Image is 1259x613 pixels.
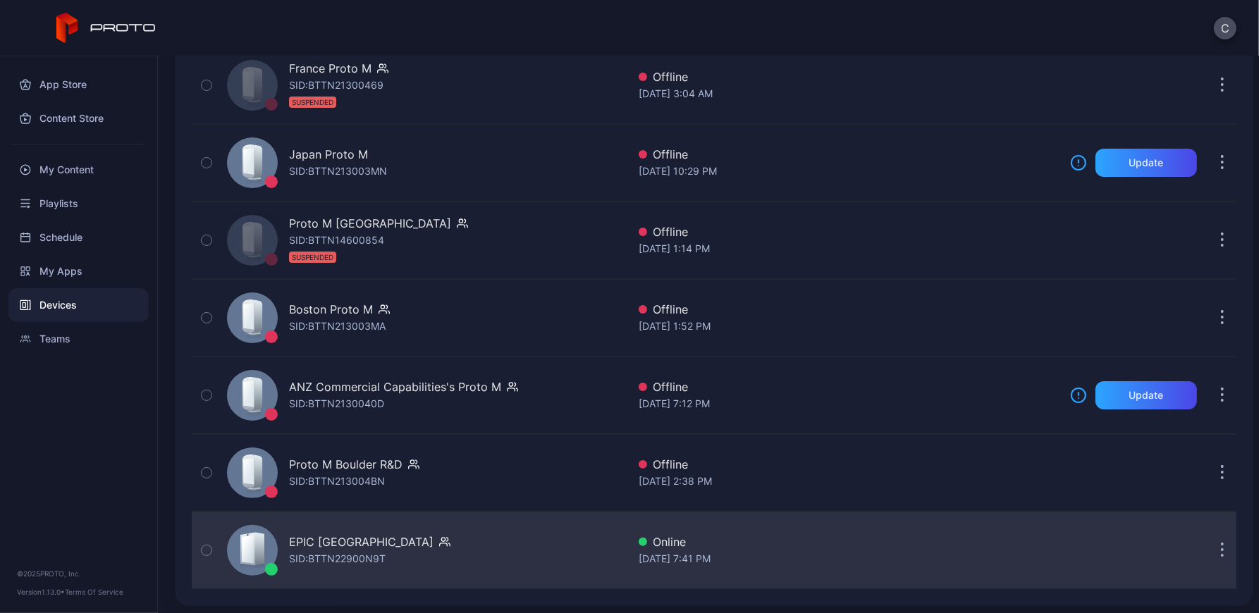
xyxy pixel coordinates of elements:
div: [DATE] 7:12 PM [639,395,1059,412]
div: SID: BTTN2130040D [289,395,384,412]
div: Update [1129,390,1164,401]
div: EPIC [GEOGRAPHIC_DATA] [289,533,434,550]
div: [DATE] 7:41 PM [639,550,1059,567]
div: ANZ Commercial Capabilities's Proto M [289,378,501,395]
div: SUSPENDED [289,252,336,263]
div: SUSPENDED [289,97,336,108]
div: SID: BTTN213003MN [289,163,387,180]
a: Playlists [8,187,149,221]
a: Teams [8,322,149,356]
div: SID: BTTN22900N9T [289,550,386,567]
div: [DATE] 1:52 PM [639,318,1059,335]
div: Boston Proto M [289,301,373,318]
div: Offline [639,456,1059,473]
div: Offline [639,68,1059,85]
div: Offline [639,223,1059,240]
a: My Content [8,153,149,187]
div: © 2025 PROTO, Inc. [17,568,140,579]
div: [DATE] 10:29 PM [639,163,1059,180]
div: Japan Proto M [289,146,368,163]
div: SID: BTTN14600854 [289,232,384,266]
div: Proto M [GEOGRAPHIC_DATA] [289,215,451,232]
div: SID: BTTN213003MA [289,318,386,335]
button: Update [1095,381,1197,409]
a: Content Store [8,101,149,135]
button: Update [1095,149,1197,177]
div: France Proto M [289,60,371,77]
div: [DATE] 2:38 PM [639,473,1059,490]
div: SID: BTTN213004BN [289,473,385,490]
a: App Store [8,68,149,101]
a: Schedule [8,221,149,254]
div: SID: BTTN21300469 [289,77,383,111]
div: [DATE] 1:14 PM [639,240,1059,257]
a: Terms Of Service [65,588,123,596]
a: Devices [8,288,149,322]
div: Update [1129,157,1164,168]
div: Offline [639,146,1059,163]
div: Offline [639,301,1059,318]
a: My Apps [8,254,149,288]
div: Offline [639,378,1059,395]
div: [DATE] 3:04 AM [639,85,1059,102]
button: C [1214,17,1236,39]
div: Proto M Boulder R&D [289,456,403,473]
div: Online [639,533,1059,550]
span: Version 1.13.0 • [17,588,65,596]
